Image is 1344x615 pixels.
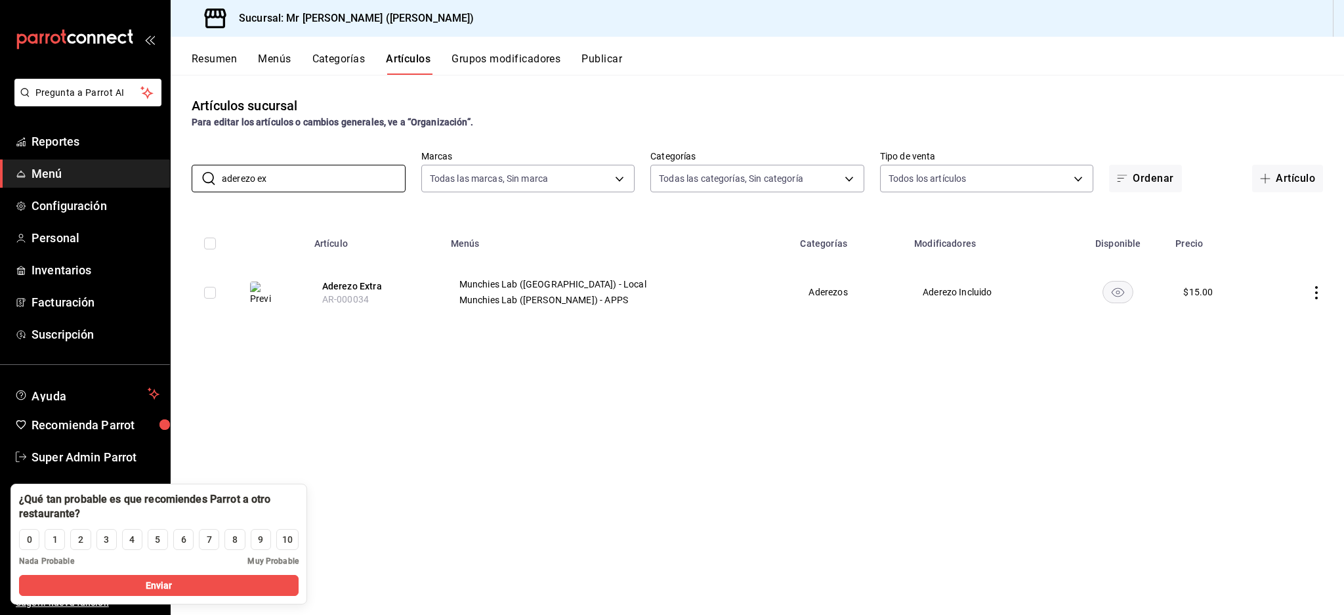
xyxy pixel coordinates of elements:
[222,165,406,192] input: Buscar artículo
[808,287,890,297] span: Aderezos
[889,172,967,185] span: Todos los artículos
[31,261,159,279] span: Inventarios
[650,152,864,161] label: Categorías
[880,152,1094,161] label: Tipo de venta
[322,294,369,305] span: AR-000034
[31,448,159,466] span: Super Admin Parrot
[1109,165,1181,192] button: Ordenar
[19,529,39,550] button: 0
[247,555,299,567] span: Muy Probable
[232,533,238,547] div: 8
[581,53,622,75] button: Publicar
[192,117,473,127] strong: Para editar los artículos o cambios generales, ve a “Organización”.
[14,79,161,106] button: Pregunta a Parrot AI
[31,416,159,434] span: Recomienda Parrot
[70,529,91,550] button: 2
[173,529,194,550] button: 6
[129,533,135,547] div: 4
[31,197,159,215] span: Configuración
[19,555,74,567] span: Nada Probable
[31,229,159,247] span: Personal
[443,219,793,261] th: Menús
[430,172,549,185] span: Todas las marcas, Sin marca
[250,282,271,305] img: Preview
[322,280,427,293] button: edit-product-location
[146,579,173,593] span: Enviar
[207,533,212,547] div: 7
[282,533,293,547] div: 10
[421,152,635,161] label: Marcas
[9,95,161,109] a: Pregunta a Parrot AI
[96,529,117,550] button: 3
[386,53,430,75] button: Artículos
[1310,286,1323,299] button: actions
[251,529,271,550] button: 9
[52,533,58,547] div: 1
[1252,165,1323,192] button: Artículo
[258,53,291,75] button: Menús
[144,34,155,45] button: open_drawer_menu
[19,492,299,521] div: ¿Qué tan probable es que recomiendes Parrot a otro restaurante?
[78,533,83,547] div: 2
[459,295,776,305] span: Munchies Lab ([PERSON_NAME]) - APPS
[1183,286,1213,299] div: $ 15.00
[122,529,142,550] button: 4
[104,533,109,547] div: 3
[31,293,159,311] span: Facturación
[31,165,159,182] span: Menú
[192,96,297,116] div: Artículos sucursal
[792,219,906,261] th: Categorías
[148,529,168,550] button: 5
[312,53,366,75] button: Categorías
[224,529,245,550] button: 8
[45,529,65,550] button: 1
[181,533,186,547] div: 6
[276,529,299,550] button: 10
[1167,219,1265,261] th: Precio
[19,575,299,596] button: Enviar
[31,386,142,402] span: Ayuda
[228,11,474,26] h3: Sucursal: Mr [PERSON_NAME] ([PERSON_NAME])
[31,133,159,150] span: Reportes
[459,280,776,289] span: Munchies Lab ([GEOGRAPHIC_DATA]) - Local
[659,172,803,185] span: Todas las categorías, Sin categoría
[155,533,160,547] div: 5
[306,219,443,261] th: Artículo
[258,533,263,547] div: 9
[31,326,159,343] span: Suscripción
[1068,219,1167,261] th: Disponible
[906,219,1068,261] th: Modificadores
[27,533,32,547] div: 0
[199,529,219,550] button: 7
[1102,281,1133,303] button: availability-product
[192,53,1344,75] div: navigation tabs
[451,53,560,75] button: Grupos modificadores
[923,287,1052,297] span: Aderezo Incluido
[35,86,141,100] span: Pregunta a Parrot AI
[192,53,237,75] button: Resumen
